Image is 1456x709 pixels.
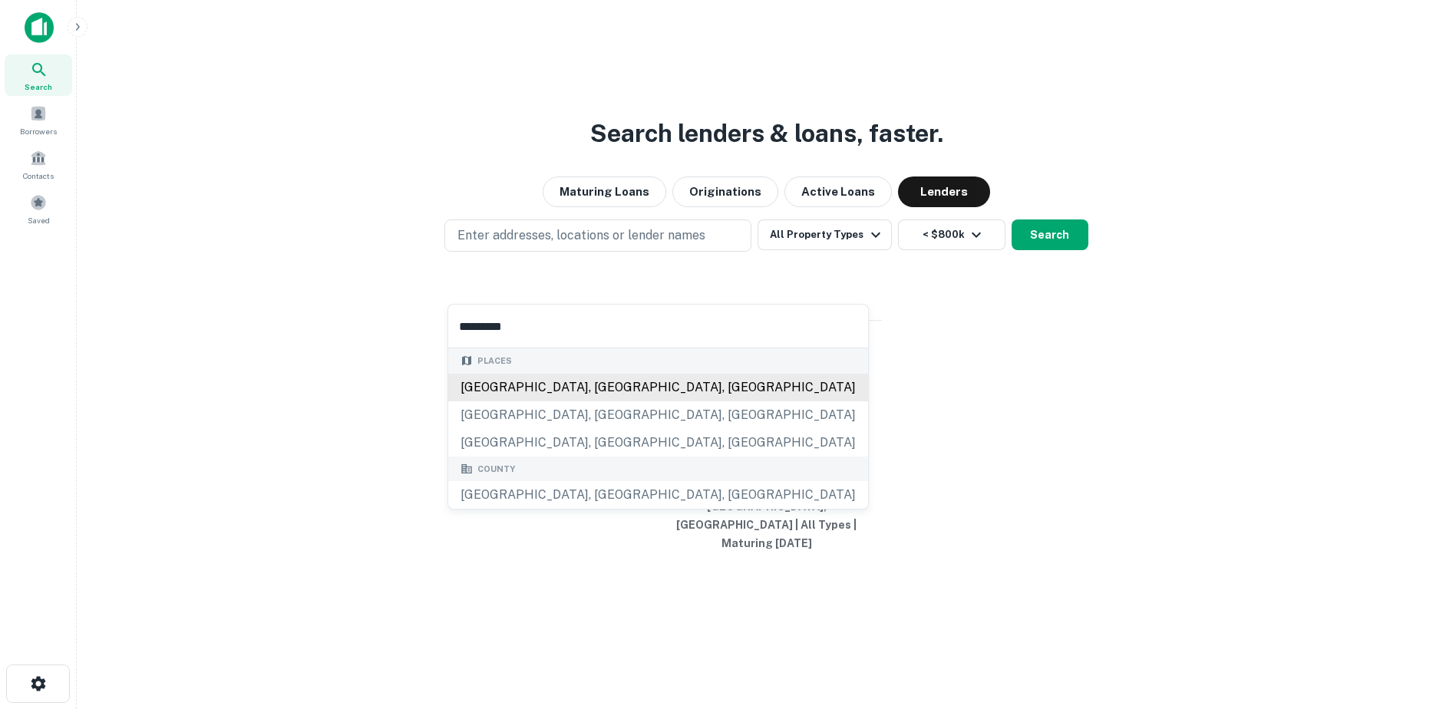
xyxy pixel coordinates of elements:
button: Enter addresses, locations or lender names [444,219,751,252]
span: Saved [28,214,50,226]
button: Maturing Loans [543,176,666,207]
a: Saved [5,188,72,229]
iframe: Chat Widget [1379,586,1456,660]
button: All Property Types [758,219,891,250]
span: Search [25,81,52,93]
p: Enter addresses, locations or lender names [457,226,705,245]
span: Contacts [23,170,54,182]
div: [GEOGRAPHIC_DATA], [GEOGRAPHIC_DATA], [GEOGRAPHIC_DATA] [448,401,868,429]
button: Originations [672,176,778,207]
a: Borrowers [5,99,72,140]
span: Borrowers [20,125,57,137]
a: Contacts [5,143,72,185]
a: Search [5,54,72,96]
button: < $800k [898,219,1005,250]
span: Places [477,354,512,368]
button: Active Loans [784,176,892,207]
button: Lenders [898,176,990,207]
img: capitalize-icon.png [25,12,54,43]
button: [GEOGRAPHIC_DATA], [GEOGRAPHIC_DATA] | All Types | Maturing [DATE] [652,493,882,557]
div: [GEOGRAPHIC_DATA], [GEOGRAPHIC_DATA], [GEOGRAPHIC_DATA] [448,481,868,509]
h3: Search lenders & loans, faster. [590,115,943,152]
div: [GEOGRAPHIC_DATA], [GEOGRAPHIC_DATA], [GEOGRAPHIC_DATA] [448,429,868,457]
button: Search [1012,219,1088,250]
div: [GEOGRAPHIC_DATA], [GEOGRAPHIC_DATA], [GEOGRAPHIC_DATA] [448,374,868,401]
span: County [477,463,515,476]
